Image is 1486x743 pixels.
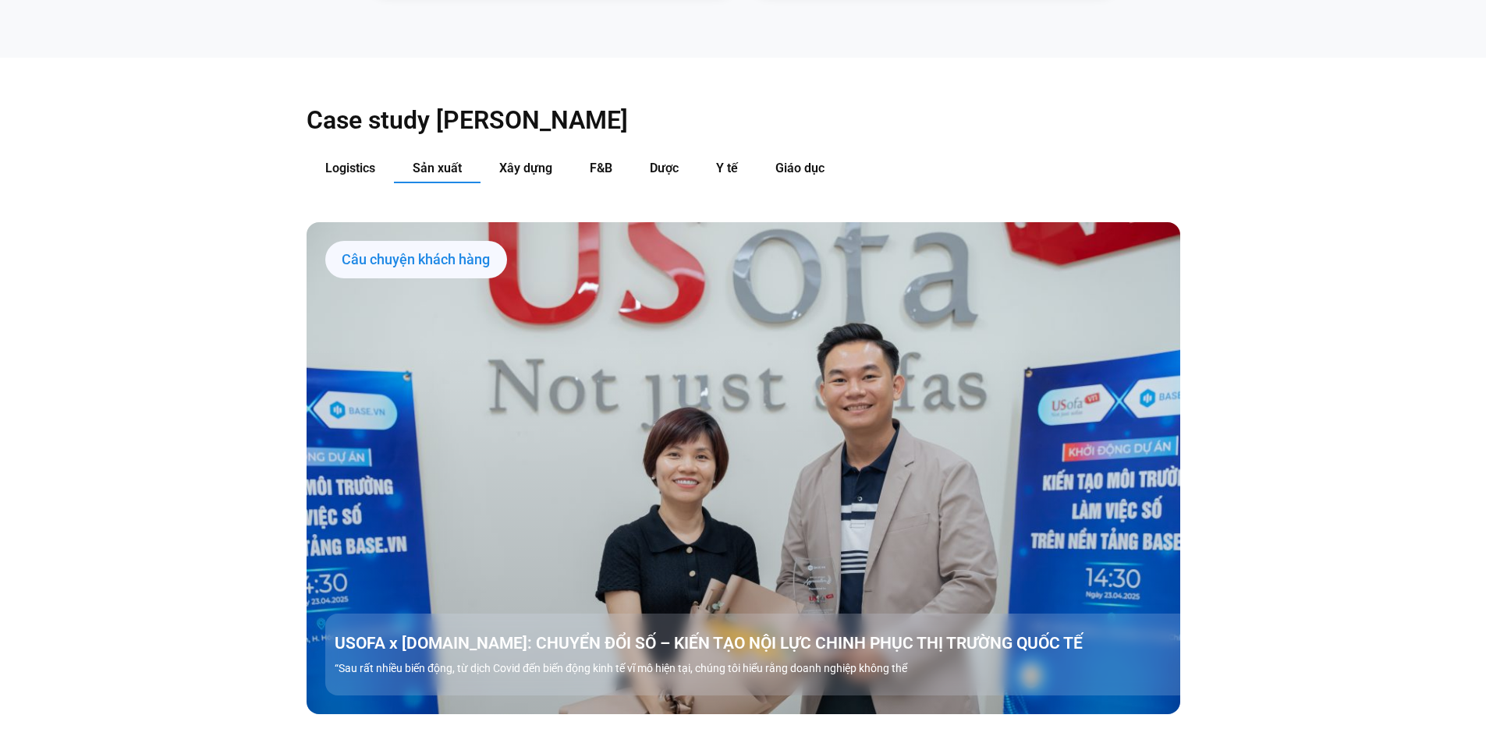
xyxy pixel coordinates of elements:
[335,660,1190,677] p: “Sau rất nhiều biến động, từ dịch Covid đến biến động kinh tế vĩ mô hiện tại, chúng tôi hiểu rằng...
[307,104,1180,136] h2: Case study [PERSON_NAME]
[335,632,1190,654] a: USOFA x [DOMAIN_NAME]: CHUYỂN ĐỔI SỐ – KIẾN TẠO NỘI LỰC CHINH PHỤC THỊ TRƯỜNG QUỐC TẾ
[325,161,375,175] span: Logistics
[650,161,679,175] span: Dược
[413,161,462,175] span: Sản xuất
[775,161,825,175] span: Giáo dục
[499,161,552,175] span: Xây dựng
[590,161,612,175] span: F&B
[716,161,738,175] span: Y tế
[325,241,507,278] div: Câu chuyện khách hàng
